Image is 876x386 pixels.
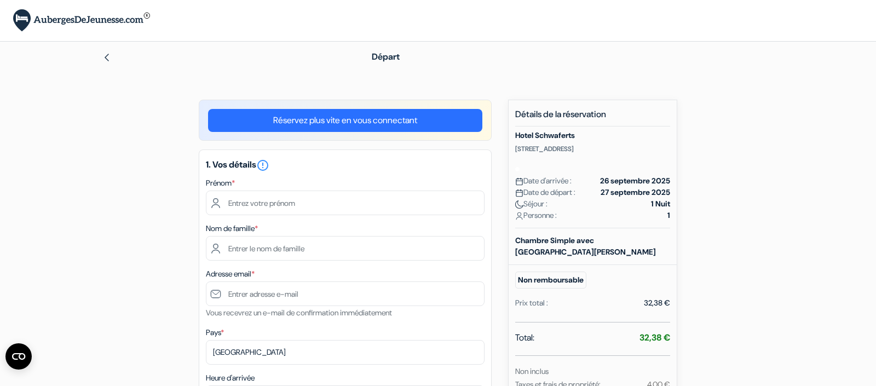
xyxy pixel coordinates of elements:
[206,372,255,384] label: Heure d'arrivée
[206,223,258,234] label: Nom de famille
[515,109,670,126] h5: Détails de la réservation
[515,212,523,220] img: user_icon.svg
[515,177,523,186] img: calendar.svg
[206,236,485,261] input: Entrer le nom de famille
[515,131,670,140] h5: Hotel Schwaferts
[515,200,523,209] img: moon.svg
[515,366,549,376] small: Non inclus
[601,187,670,198] strong: 27 septembre 2025
[206,327,224,338] label: Pays
[206,191,485,215] input: Entrez votre prénom
[515,187,575,198] span: Date de départ :
[208,109,482,132] a: Réservez plus vite en vous connectant
[639,332,670,343] strong: 32,38 €
[206,268,255,280] label: Adresse email
[5,343,32,370] button: Ouvrir le widget CMP
[515,145,670,153] p: [STREET_ADDRESS]
[206,308,392,318] small: Vous recevrez un e-mail de confirmation immédiatement
[515,272,586,289] small: Non remboursable
[515,175,572,187] span: Date d'arrivée :
[515,331,534,344] span: Total:
[515,189,523,197] img: calendar.svg
[644,297,670,309] div: 32,38 €
[515,210,557,221] span: Personne :
[256,159,269,172] i: error_outline
[600,175,670,187] strong: 26 septembre 2025
[256,159,269,170] a: error_outline
[102,53,111,62] img: left_arrow.svg
[206,159,485,172] h5: 1. Vos détails
[206,177,235,189] label: Prénom
[667,210,670,221] strong: 1
[372,51,400,62] span: Départ
[515,198,547,210] span: Séjour :
[515,297,548,309] div: Prix total :
[13,9,150,32] img: AubergesDeJeunesse.com
[206,281,485,306] input: Entrer adresse e-mail
[515,235,656,257] b: Chambre Simple avec [GEOGRAPHIC_DATA][PERSON_NAME]
[651,198,670,210] strong: 1 Nuit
